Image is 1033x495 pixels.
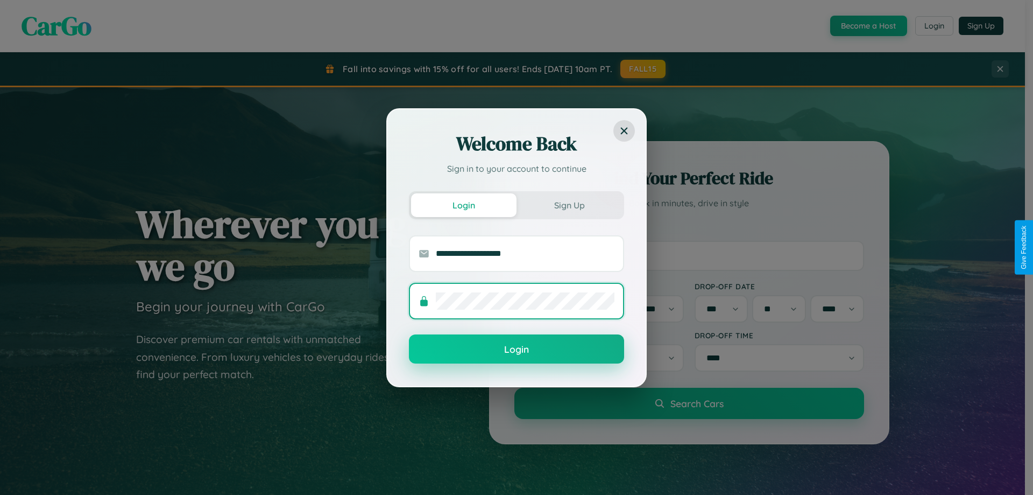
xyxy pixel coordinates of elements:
button: Login [409,334,624,364]
p: Sign in to your account to continue [409,162,624,175]
button: Sign Up [516,193,622,217]
button: Login [411,193,516,217]
h2: Welcome Back [409,131,624,157]
div: Give Feedback [1020,226,1028,269]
